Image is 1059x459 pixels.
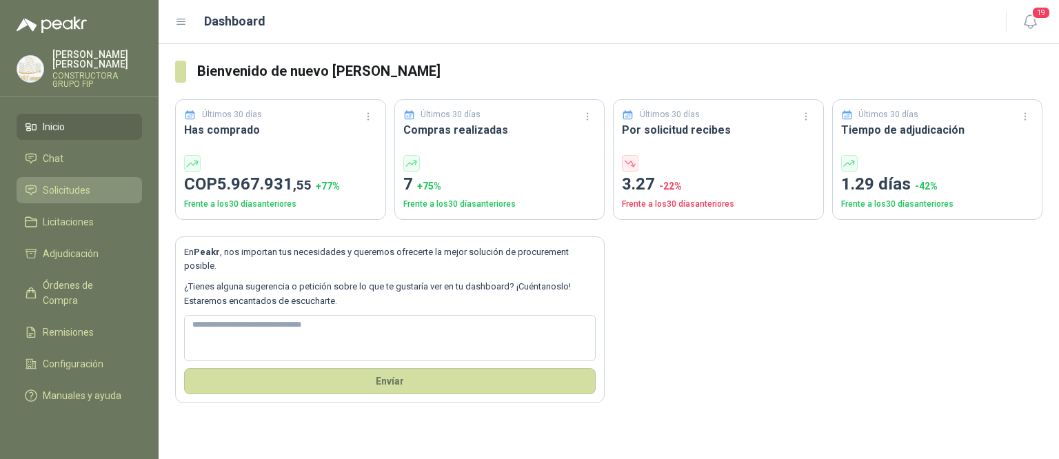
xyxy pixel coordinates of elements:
[293,177,312,193] span: ,55
[43,325,94,340] span: Remisiones
[622,198,815,211] p: Frente a los 30 días anteriores
[43,214,94,229] span: Licitaciones
[43,388,121,403] span: Manuales y ayuda
[640,108,700,121] p: Últimos 30 días
[417,181,441,192] span: + 75 %
[841,172,1034,198] p: 1.29 días
[184,121,377,139] h3: Has comprado
[52,72,142,88] p: CONSTRUCTORA GRUPO FIP
[17,177,142,203] a: Solicitudes
[659,181,682,192] span: -22 %
[17,272,142,314] a: Órdenes de Compra
[184,172,377,198] p: COP
[184,368,596,394] button: Envíar
[43,119,65,134] span: Inicio
[17,17,87,33] img: Logo peakr
[184,280,596,308] p: ¿Tienes alguna sugerencia o petición sobre lo que te gustaría ver en tu dashboard? ¡Cuéntanoslo! ...
[43,151,63,166] span: Chat
[421,108,481,121] p: Últimos 30 días
[403,172,596,198] p: 7
[841,121,1034,139] h3: Tiempo de adjudicación
[17,351,142,377] a: Configuración
[43,246,99,261] span: Adjudicación
[184,198,377,211] p: Frente a los 30 días anteriores
[841,198,1034,211] p: Frente a los 30 días anteriores
[17,382,142,409] a: Manuales y ayuda
[17,319,142,345] a: Remisiones
[403,198,596,211] p: Frente a los 30 días anteriores
[17,56,43,82] img: Company Logo
[43,278,129,308] span: Órdenes de Compra
[622,172,815,198] p: 3.27
[17,145,142,172] a: Chat
[403,121,596,139] h3: Compras realizadas
[17,209,142,235] a: Licitaciones
[622,121,815,139] h3: Por solicitud recibes
[316,181,340,192] span: + 77 %
[204,12,265,31] h1: Dashboard
[202,108,262,121] p: Últimos 30 días
[184,245,596,274] p: En , nos importan tus necesidades y queremos ofrecerte la mejor solución de procurement posible.
[194,247,220,257] b: Peakr
[1031,6,1051,19] span: 19
[17,114,142,140] a: Inicio
[915,181,938,192] span: -42 %
[43,356,103,371] span: Configuración
[17,241,142,267] a: Adjudicación
[217,174,312,194] span: 5.967.931
[43,183,90,198] span: Solicitudes
[1018,10,1042,34] button: 19
[858,108,918,121] p: Últimos 30 días
[197,61,1042,82] h3: Bienvenido de nuevo [PERSON_NAME]
[52,50,142,69] p: [PERSON_NAME] [PERSON_NAME]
